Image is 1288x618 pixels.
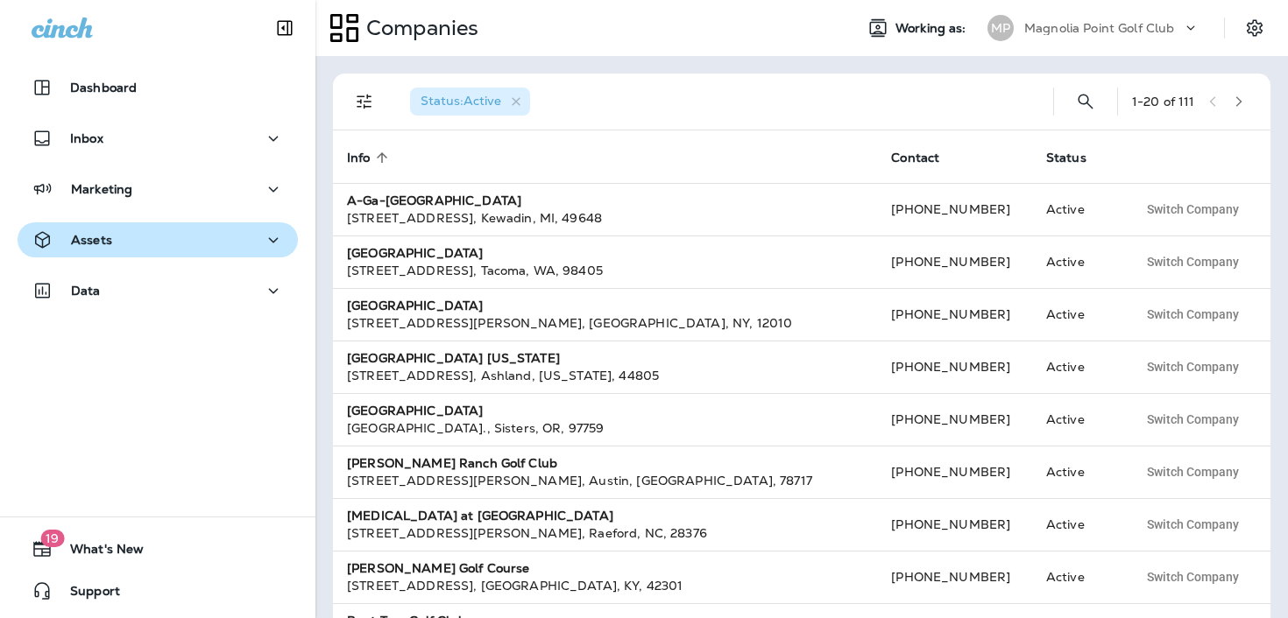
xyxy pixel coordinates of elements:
[347,150,393,165] span: Info
[18,273,298,308] button: Data
[347,245,483,261] strong: [GEOGRAPHIC_DATA]
[421,93,501,109] span: Status : Active
[18,222,298,257] button: Assets
[1032,446,1123,498] td: Active
[410,88,530,116] div: Status:Active
[70,131,103,145] p: Inbox
[71,284,101,298] p: Data
[70,81,137,95] p: Dashboard
[895,21,970,36] span: Working as:
[1068,84,1103,119] button: Search Companies
[347,419,863,437] div: [GEOGRAPHIC_DATA]. , Sisters , OR , 97759
[18,121,298,156] button: Inbox
[1132,95,1195,109] div: 1 - 20 of 111
[1147,361,1239,373] span: Switch Company
[1032,288,1123,341] td: Active
[71,182,132,196] p: Marketing
[877,446,1032,498] td: [PHONE_NUMBER]
[347,84,382,119] button: Filters
[347,209,863,227] div: [STREET_ADDRESS] , Kewadin , MI , 49648
[1032,551,1123,603] td: Active
[1239,12,1270,44] button: Settings
[18,172,298,207] button: Marketing
[1137,196,1249,222] button: Switch Company
[1147,413,1239,425] span: Switch Company
[53,584,120,605] span: Support
[347,298,483,313] strong: [GEOGRAPHIC_DATA]
[1032,498,1123,551] td: Active
[1137,354,1249,380] button: Switch Company
[1046,151,1086,165] span: Status
[1032,341,1123,393] td: Active
[1032,183,1123,235] td: Active
[877,183,1032,235] td: [PHONE_NUMBER]
[1032,393,1123,446] td: Active
[347,350,560,366] strong: [GEOGRAPHIC_DATA] [US_STATE]
[347,577,863,594] div: [STREET_ADDRESS] , [GEOGRAPHIC_DATA] , KY , 42301
[347,524,863,542] div: [STREET_ADDRESS][PERSON_NAME] , Raeford , NC , 28376
[1137,564,1249,590] button: Switch Company
[1137,249,1249,275] button: Switch Company
[1032,235,1123,288] td: Active
[1147,203,1239,215] span: Switch Company
[347,314,863,332] div: [STREET_ADDRESS][PERSON_NAME] , [GEOGRAPHIC_DATA] , NY , 12010
[1137,459,1249,485] button: Switch Company
[347,262,863,279] div: [STREET_ADDRESS] , Tacoma , WA , 98405
[53,542,144,563] span: What's New
[877,498,1032,551] td: [PHONE_NUMBER]
[347,403,483,418] strong: [GEOGRAPHIC_DATA]
[347,193,521,208] strong: A-Ga-[GEOGRAPHIC_DATA]
[18,531,298,566] button: 19What's New
[877,551,1032,603] td: [PHONE_NUMBER]
[891,151,939,165] span: Contact
[347,508,613,523] strong: [MEDICAL_DATA] at [GEOGRAPHIC_DATA]
[1147,256,1239,268] span: Switch Company
[1024,21,1174,35] p: Magnolia Point Golf Club
[1046,150,1109,165] span: Status
[877,341,1032,393] td: [PHONE_NUMBER]
[40,530,64,547] span: 19
[1147,308,1239,320] span: Switch Company
[1147,571,1239,583] span: Switch Company
[1147,518,1239,530] span: Switch Company
[1137,301,1249,327] button: Switch Company
[347,560,530,576] strong: [PERSON_NAME] Golf Course
[891,150,962,165] span: Contact
[18,70,298,105] button: Dashboard
[987,15,1014,41] div: MP
[71,233,112,247] p: Assets
[1137,511,1249,537] button: Switch Company
[347,472,863,489] div: [STREET_ADDRESS][PERSON_NAME] , Austin , [GEOGRAPHIC_DATA] , 78717
[347,455,557,471] strong: [PERSON_NAME] Ranch Golf Club
[359,15,478,41] p: Companies
[877,235,1032,288] td: [PHONE_NUMBER]
[877,393,1032,446] td: [PHONE_NUMBER]
[877,288,1032,341] td: [PHONE_NUMBER]
[347,367,863,384] div: [STREET_ADDRESS] , Ashland , [US_STATE] , 44805
[1137,406,1249,432] button: Switch Company
[347,151,371,165] span: Info
[260,11,309,46] button: Collapse Sidebar
[1147,466,1239,478] span: Switch Company
[18,573,298,608] button: Support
